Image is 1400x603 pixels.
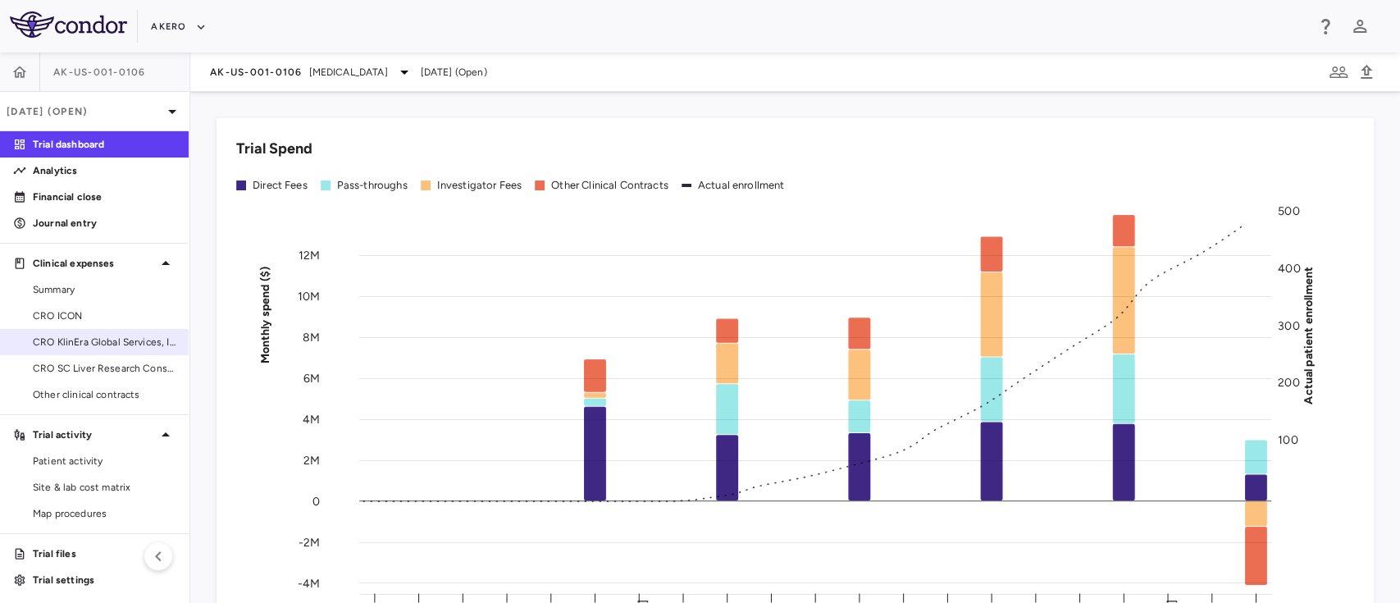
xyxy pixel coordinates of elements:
span: Other clinical contracts [33,387,176,402]
span: Map procedures [33,506,176,521]
p: Clinical expenses [33,256,156,271]
p: Trial dashboard [33,137,176,152]
tspan: 500 [1278,204,1299,218]
tspan: 0 [312,494,320,508]
p: Trial activity [33,427,156,442]
span: Patient activity [33,454,176,468]
tspan: 6M [303,372,320,386]
p: Analytics [33,163,176,178]
p: [DATE] (Open) [7,104,162,119]
div: Direct Fees [253,178,308,193]
tspan: Monthly spend ($) [258,266,272,363]
div: Pass-throughs [337,178,408,193]
tspan: 12M [299,249,320,263]
h6: Trial Spend [236,138,312,160]
span: CRO SC Liver Research Consortium LLC [33,361,176,376]
img: logo-full-BYUhSk78.svg [10,11,127,38]
tspan: 10M [298,290,320,304]
div: Investigator Fees [437,178,522,193]
tspan: 300 [1278,318,1299,332]
span: Summary [33,282,176,297]
tspan: 4M [303,413,320,427]
span: Site & lab cost matrix [33,480,176,495]
p: Journal entry [33,216,176,231]
p: Financial close [33,190,176,204]
span: CRO ICON [33,308,176,323]
tspan: Actual patient enrollment [1302,266,1316,404]
tspan: 400 [1278,261,1300,275]
button: Akero [151,14,206,40]
tspan: 100 [1278,433,1297,447]
tspan: 8M [303,331,320,345]
span: CRO KlinEra Global Services, Inc [33,335,176,349]
span: AK-US-001-0106 [53,66,146,79]
tspan: 200 [1278,376,1299,390]
span: [MEDICAL_DATA] [309,65,388,80]
p: Trial files [33,546,176,561]
tspan: 2M [303,454,320,468]
div: Other Clinical Contracts [551,178,668,193]
p: Trial settings [33,573,176,587]
span: AK-US-001-0106 [210,66,303,79]
tspan: -4M [298,576,320,590]
tspan: -2M [299,535,320,549]
span: [DATE] (Open) [421,65,487,80]
div: Actual enrollment [698,178,785,193]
